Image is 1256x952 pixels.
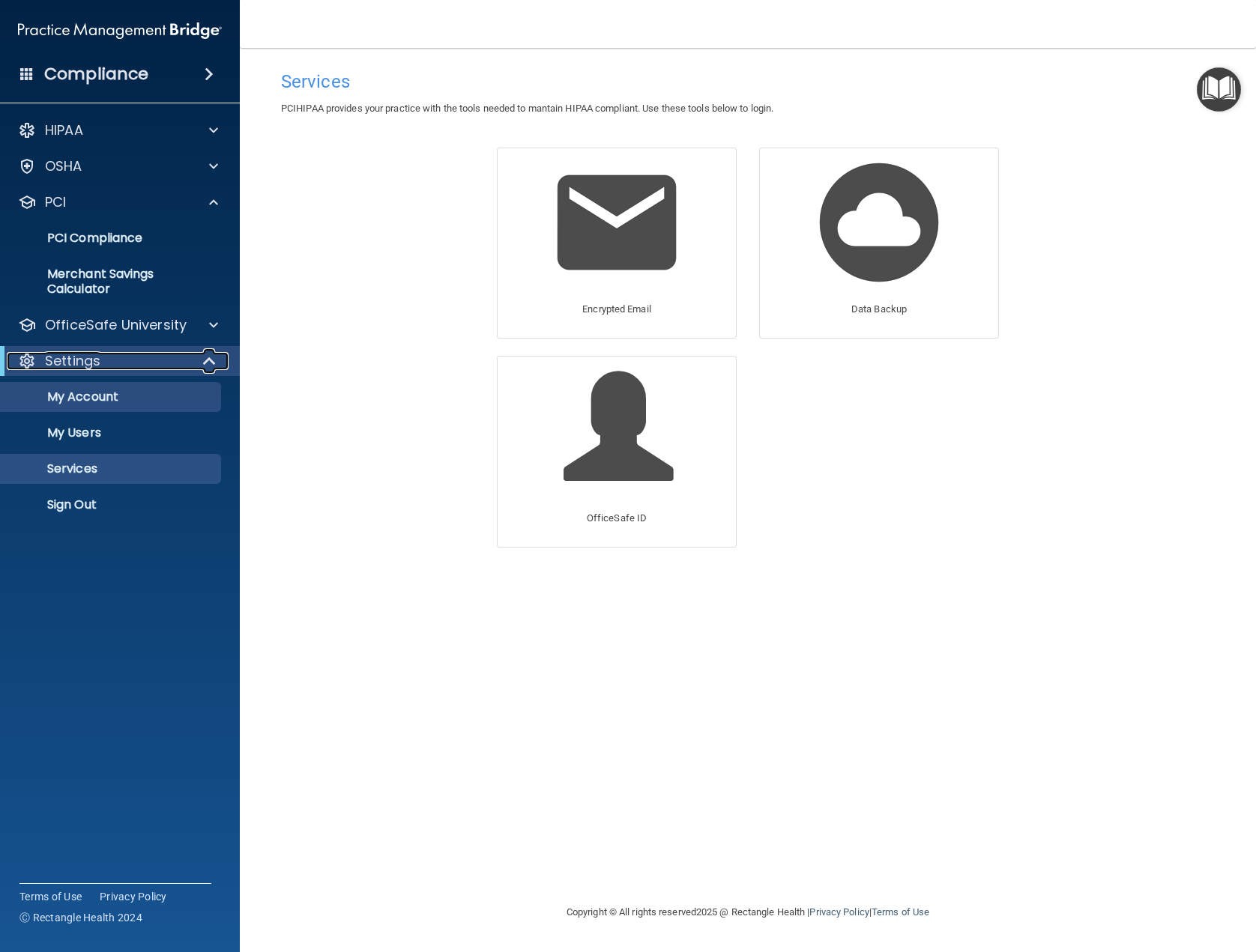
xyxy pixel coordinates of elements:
[759,148,999,339] a: Data Backup Data Backup
[10,497,214,512] p: Sign Out
[808,151,950,294] img: Data Backup
[18,157,218,175] a: OSHA
[45,193,66,211] p: PCI
[546,151,688,294] img: Encrypted Email
[10,267,214,297] p: Merchant Savings Calculator
[1197,67,1241,112] button: Open Resource Center
[45,121,83,139] p: HIPAA
[18,121,218,139] a: HIPAA
[18,352,217,370] a: Settings
[281,72,1215,91] h4: Services
[10,389,214,404] p: My Account
[281,103,773,114] span: PCIHIPAA provides your practice with the tools needed to mantain HIPAA compliant. Use these tools...
[100,889,167,904] a: Privacy Policy
[851,300,907,318] p: Data Backup
[44,64,148,85] h4: Compliance
[18,316,218,334] a: OfficeSafe University
[587,509,647,527] p: OfficeSafe ID
[809,906,869,918] a: Privacy Policy
[18,16,222,46] img: PMB logo
[10,461,214,476] p: Services
[18,193,218,211] a: PCI
[19,889,82,904] a: Terms of Use
[582,300,651,318] p: Encrypted Email
[10,425,214,440] p: My Users
[19,910,142,925] span: Ⓒ Rectangle Health 2024
[45,316,187,334] p: OfficeSafe University
[872,906,929,918] a: Terms of Use
[497,356,737,547] a: OfficeSafe ID
[474,888,1021,936] div: Copyright © All rights reserved 2025 @ Rectangle Health | |
[497,148,737,339] a: Encrypted Email Encrypted Email
[45,352,100,370] p: Settings
[10,231,214,246] p: PCI Compliance
[45,157,82,175] p: OSHA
